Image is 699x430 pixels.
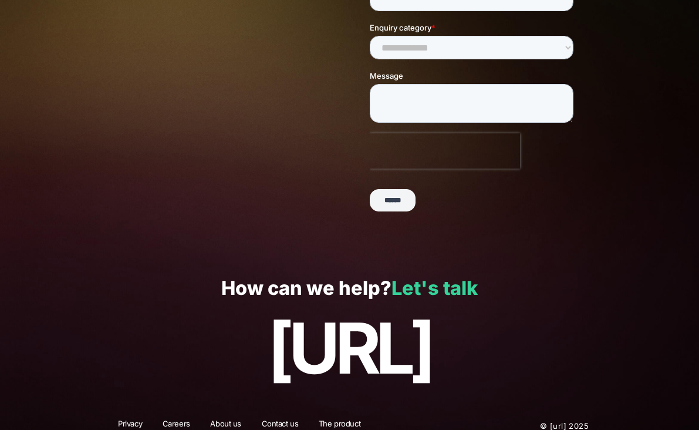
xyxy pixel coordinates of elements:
[391,277,478,300] a: Let's talk
[25,310,673,388] p: [URL]
[25,278,673,300] p: How can we help?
